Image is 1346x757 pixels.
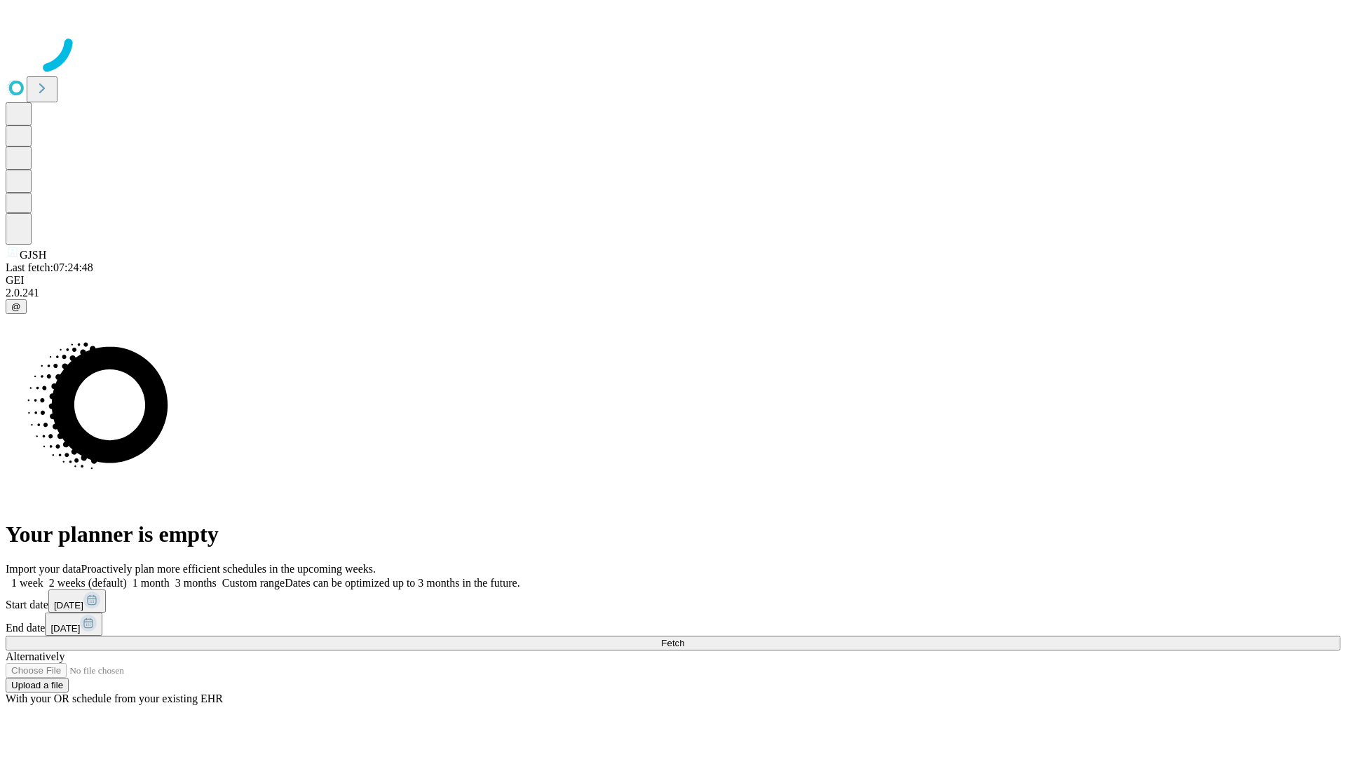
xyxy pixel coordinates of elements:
[6,636,1340,650] button: Fetch
[50,623,80,634] span: [DATE]
[6,261,93,273] span: Last fetch: 07:24:48
[6,589,1340,613] div: Start date
[6,678,69,693] button: Upload a file
[175,577,217,589] span: 3 months
[11,577,43,589] span: 1 week
[6,299,27,314] button: @
[54,600,83,611] span: [DATE]
[6,613,1340,636] div: End date
[285,577,519,589] span: Dates can be optimized up to 3 months in the future.
[48,589,106,613] button: [DATE]
[6,563,81,575] span: Import your data
[6,287,1340,299] div: 2.0.241
[6,650,64,662] span: Alternatively
[45,613,102,636] button: [DATE]
[6,521,1340,547] h1: Your planner is empty
[132,577,170,589] span: 1 month
[49,577,127,589] span: 2 weeks (default)
[81,563,376,575] span: Proactively plan more efficient schedules in the upcoming weeks.
[661,638,684,648] span: Fetch
[11,301,21,312] span: @
[222,577,285,589] span: Custom range
[20,249,46,261] span: GJSH
[6,274,1340,287] div: GEI
[6,693,223,704] span: With your OR schedule from your existing EHR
